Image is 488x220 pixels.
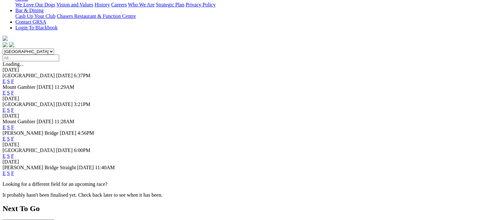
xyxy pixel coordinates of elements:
a: S [7,125,10,130]
span: [DATE] [56,148,73,153]
span: [GEOGRAPHIC_DATA] [3,148,55,153]
img: logo-grsa-white.png [3,36,8,41]
a: E [3,136,6,141]
span: [PERSON_NAME] Bridge Straight [3,165,76,170]
a: Who We Are [128,2,155,7]
h2: Next To Go [3,204,485,213]
a: Privacy Policy [186,2,216,7]
span: 11:28AM [54,119,74,124]
a: S [7,90,10,95]
a: E [3,171,6,176]
a: S [7,153,10,159]
span: [DATE] [77,165,94,170]
a: F [11,153,14,159]
span: Mount Gambier [3,119,36,124]
a: F [11,107,14,113]
span: 11:29AM [54,84,74,90]
span: Loading... [3,61,23,67]
span: [GEOGRAPHIC_DATA] [3,73,55,78]
div: [DATE] [3,113,485,119]
a: E [3,125,6,130]
div: About [15,2,485,8]
a: Cash Up Your Club [15,13,55,19]
a: History [94,2,110,7]
a: Bar & Dining [15,8,44,13]
a: Contact GRSA [15,19,46,25]
a: S [7,171,10,176]
a: S [7,136,10,141]
a: S [7,79,10,84]
a: Vision and Values [56,2,93,7]
div: Bar & Dining [15,13,485,19]
span: 3:21PM [74,102,91,107]
div: [DATE] [3,96,485,102]
div: [DATE] [3,67,485,73]
span: [DATE] [56,73,73,78]
a: Chasers Restaurant & Function Centre [57,13,136,19]
a: F [11,171,14,176]
div: [DATE] [3,142,485,148]
img: facebook.svg [3,42,8,47]
a: F [11,136,14,141]
a: We Love Our Dogs [15,2,55,7]
input: Select date [3,55,59,61]
span: Mount Gambier [3,84,36,90]
span: 6:00PM [74,148,91,153]
a: F [11,90,14,95]
span: 6:37PM [74,73,91,78]
span: 4:56PM [77,130,94,136]
partial: It probably hasn't been finalised yet. Check back later to see when it has been. [3,192,163,198]
a: E [3,79,6,84]
span: [DATE] [37,84,53,90]
a: F [11,79,14,84]
a: Strategic Plan [156,2,184,7]
a: Login To Blackbook [15,25,58,30]
span: [DATE] [60,130,76,136]
span: [DATE] [37,119,53,124]
a: S [7,107,10,113]
a: Careers [111,2,127,7]
span: [DATE] [56,102,73,107]
div: [DATE] [3,159,485,165]
a: E [3,90,6,95]
p: Looking for a different field for an upcoming race? [3,181,485,187]
a: F [11,125,14,130]
span: [GEOGRAPHIC_DATA] [3,102,55,107]
a: E [3,107,6,113]
a: E [3,153,6,159]
span: [PERSON_NAME] Bridge [3,130,59,136]
img: twitter.svg [9,42,14,47]
span: 11:40AM [95,165,115,170]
